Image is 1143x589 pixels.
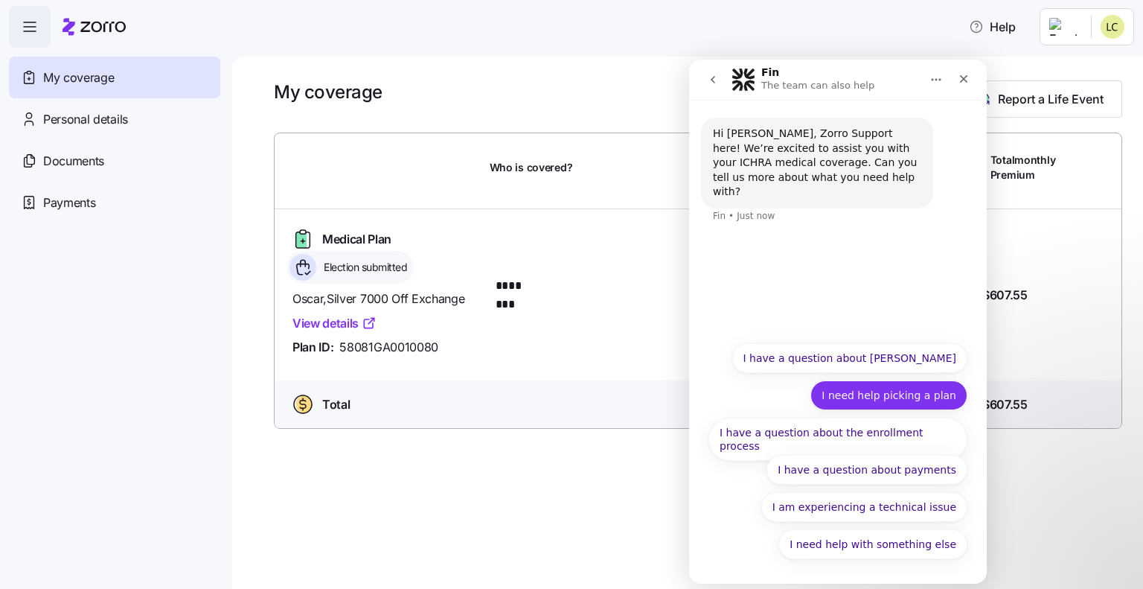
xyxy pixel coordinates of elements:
img: Employer logo [1049,18,1079,36]
span: Oscar , Silver 7000 Off Exchange [292,290,478,308]
span: $607.55 [982,286,1028,305]
a: Personal details [9,98,220,140]
span: Payments [43,194,95,212]
span: Medical Plan [322,230,391,249]
span: $607.55 [982,395,1028,414]
span: Who is covered? [490,160,573,175]
button: Help [957,12,1028,42]
a: View details [292,314,377,333]
h1: My coverage [274,80,382,104]
span: My coverage [43,69,114,87]
button: Report a Life Event [955,80,1122,118]
span: Plan ID: [292,338,333,357]
iframe: Intercom live chat [689,60,987,584]
a: Payments [9,182,220,223]
span: Help [969,18,1016,36]
img: 5a9ccd341937cf74e1c5f6eb633f275f [1101,15,1124,39]
span: Total monthly Premium [990,153,1056,183]
span: 58081GA0010080 [339,338,438,357]
span: Election submitted [319,260,407,275]
span: Personal details [43,110,128,129]
a: Documents [9,140,220,182]
a: My coverage [9,57,220,98]
span: Total [322,395,350,414]
span: Report a Life Event [998,90,1104,108]
span: Documents [43,152,104,171]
